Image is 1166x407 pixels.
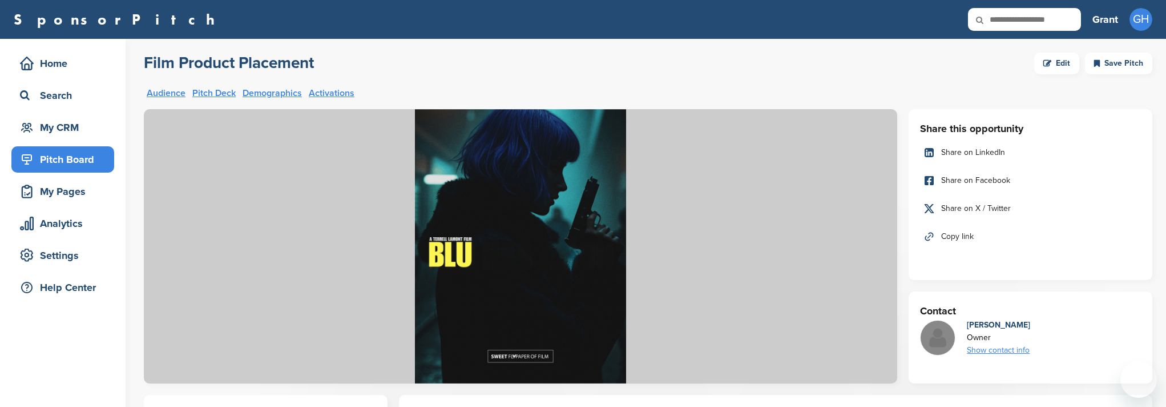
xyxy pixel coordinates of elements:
a: Pitch Deck [192,89,236,98]
div: Analytics [17,213,114,234]
h2: Film Product Placement [144,53,314,73]
a: Search [11,82,114,109]
a: Demographics [243,89,302,98]
a: Grant [1092,7,1118,32]
div: [PERSON_NAME] [967,319,1030,332]
div: My Pages [17,181,114,202]
a: Copy link [920,225,1141,249]
div: Search [17,85,114,106]
a: Activations [309,89,354,98]
span: Share on X / Twitter [941,202,1011,215]
span: Share on LinkedIn [941,146,1005,159]
img: Sponsorpitch & [144,109,897,384]
a: Share on X / Twitter [920,197,1141,221]
a: Help Center [11,274,114,301]
div: My CRM [17,117,114,138]
div: Show contact info [967,344,1030,357]
a: Analytics [11,210,114,237]
a: Pitch Board [11,146,114,173]
div: Home [17,53,114,74]
a: Settings [11,242,114,269]
a: My Pages [11,178,114,205]
div: Save Pitch [1085,53,1152,74]
div: Help Center [17,277,114,298]
a: Share on Facebook [920,169,1141,193]
iframe: Button to launch messaging window [1120,361,1157,398]
a: Home [11,50,114,77]
span: Copy link [941,230,974,243]
h3: Grant [1092,11,1118,27]
img: Missing [921,321,955,355]
a: Share on LinkedIn [920,141,1141,165]
h3: Contact [920,303,1141,319]
span: Share on Facebook [941,174,1010,187]
div: Pitch Board [17,149,114,170]
a: Edit [1034,53,1079,74]
a: My CRM [11,114,114,141]
div: Owner [967,332,1030,344]
div: Settings [17,245,114,266]
a: SponsorPitch [14,12,222,27]
a: Film Product Placement [144,53,314,74]
a: Audience [147,89,185,98]
h3: Share this opportunity [920,121,1141,137]
span: GH [1129,8,1152,31]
